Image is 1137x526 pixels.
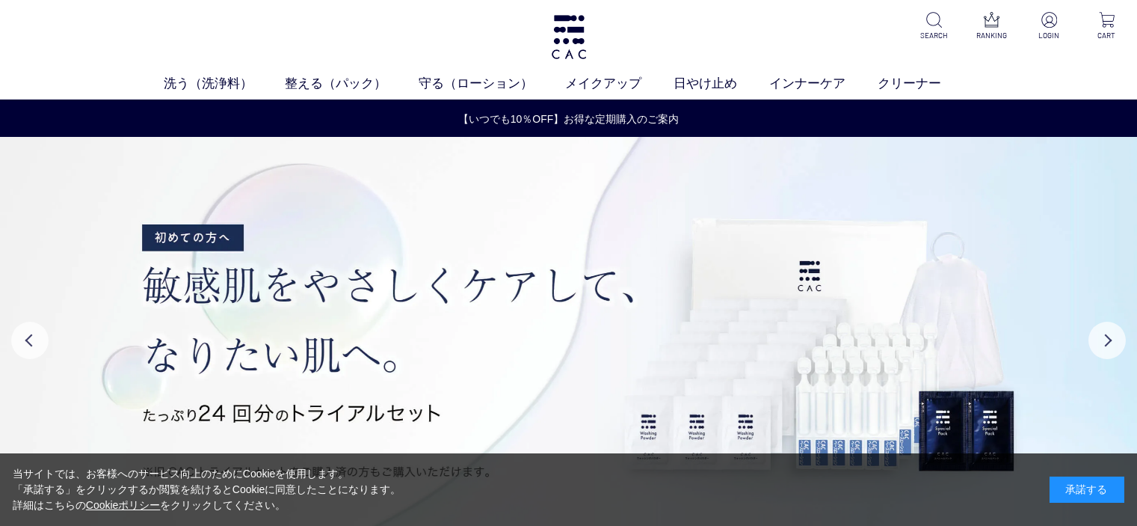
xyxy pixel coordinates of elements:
[1050,477,1124,503] div: 承諾する
[916,30,952,41] p: SEARCH
[1031,12,1067,41] a: LOGIN
[973,30,1010,41] p: RANKING
[1088,12,1125,41] a: CART
[1,111,1136,127] a: 【いつでも10％OFF】お得な定期購入のご案内
[13,466,401,513] div: 当サイトでは、お客様へのサービス向上のためにCookieを使用します。 「承諾する」をクリックするか閲覧を続けるとCookieに同意したことになります。 詳細はこちらの をクリックしてください。
[11,322,49,359] button: Previous
[86,499,161,511] a: Cookieポリシー
[285,74,419,94] a: 整える（パック）
[1088,322,1126,359] button: Next
[1088,30,1125,41] p: CART
[916,12,952,41] a: SEARCH
[549,15,588,59] img: logo
[419,74,565,94] a: 守る（ローション）
[674,74,769,94] a: 日やけ止め
[973,12,1010,41] a: RANKING
[164,74,285,94] a: 洗う（洗浄料）
[1031,30,1067,41] p: LOGIN
[565,74,674,94] a: メイクアップ
[769,74,878,94] a: インナーケア
[878,74,973,94] a: クリーナー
